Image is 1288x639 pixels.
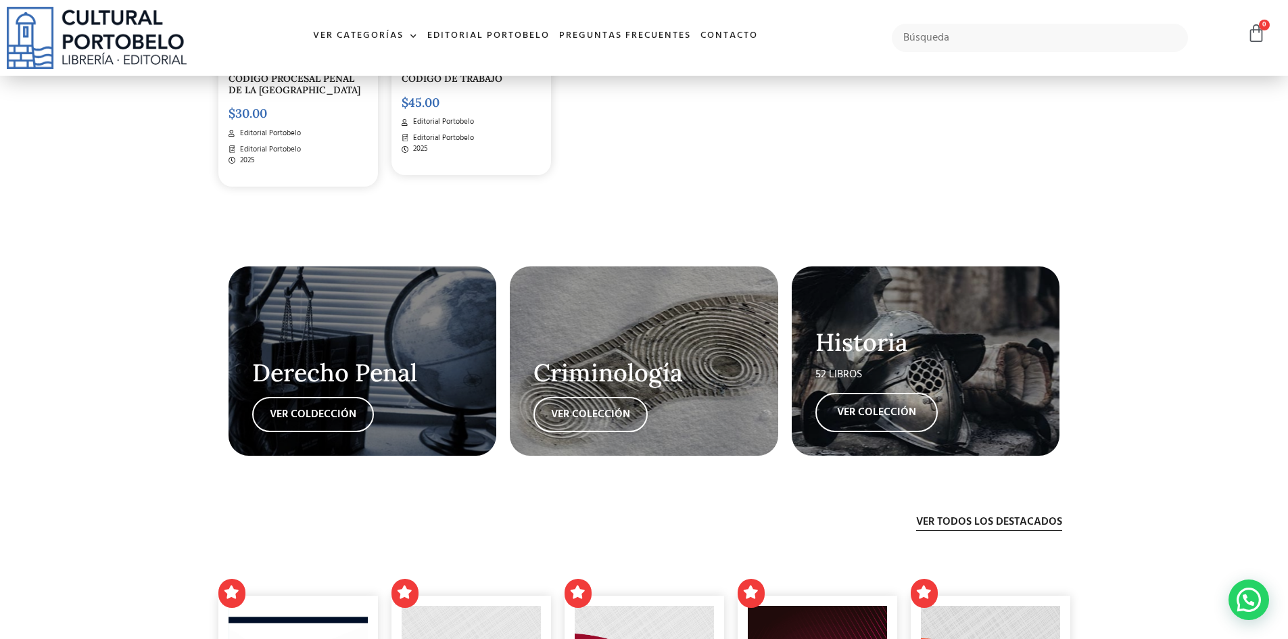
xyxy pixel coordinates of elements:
a: Preguntas frecuentes [554,22,696,51]
a: CÓDIGO DE TRABAJO [402,72,502,85]
span: Ver todos los destacados [916,514,1062,530]
a: Ver Categorías [308,22,423,51]
span: 0 [1259,20,1270,30]
a: VER COLECCIÓN [533,397,648,432]
div: 52 LIBROS [815,366,1036,383]
a: Contacto [696,22,763,51]
a: Ver todos los destacados [916,514,1062,531]
a: 0 [1247,24,1266,43]
span: 2025 [410,143,428,155]
span: Editorial Portobelo [410,116,474,128]
bdi: 45.00 [402,95,439,110]
h2: Derecho Penal [252,360,473,387]
a: VER COLDECCIÓN [252,397,374,432]
bdi: 30.00 [229,105,267,121]
a: VER COLECCIÓN [815,393,938,432]
h2: Historia [815,329,1036,356]
span: $ [229,105,235,121]
span: $ [402,95,408,110]
div: Contactar por WhatsApp [1229,579,1269,620]
a: CÓDIGO PROCESAL PENAL DE LA [GEOGRAPHIC_DATA] [229,72,360,96]
span: Editorial Portobelo [237,128,301,139]
h2: Criminología [533,360,755,387]
input: Búsqueda [892,24,1189,52]
span: 2025 [237,155,255,166]
a: Editorial Portobelo [423,22,554,51]
span: Editorial Portobelo [410,133,474,144]
span: Editorial Portobelo [237,144,301,156]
